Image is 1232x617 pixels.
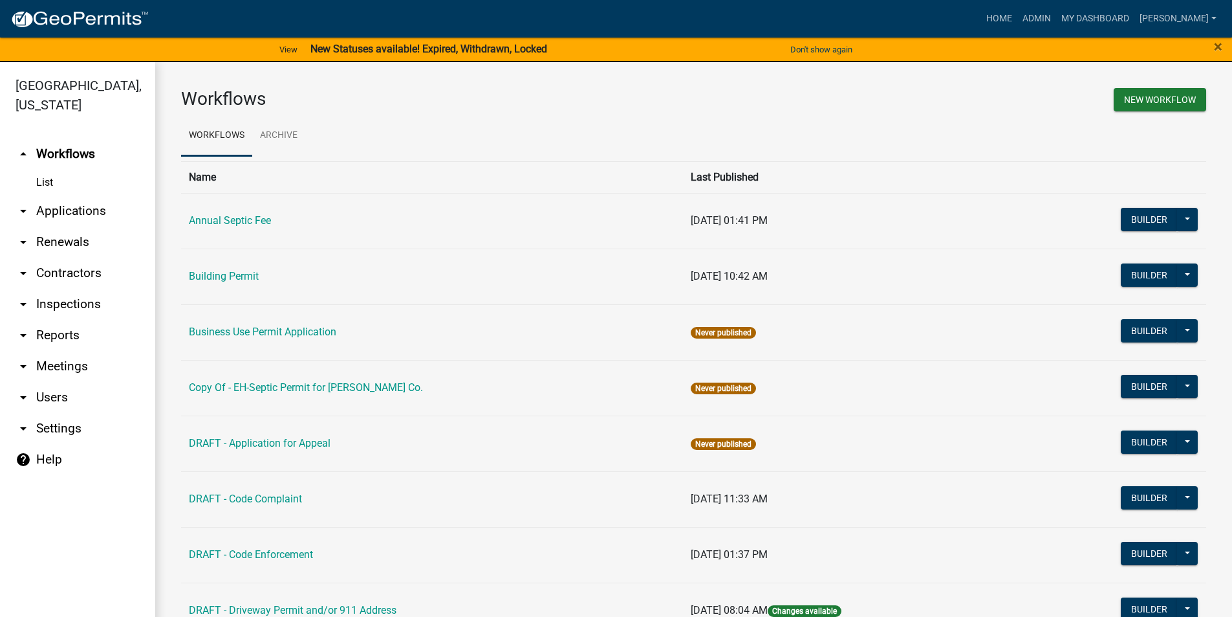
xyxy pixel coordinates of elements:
i: arrow_drop_down [16,265,31,281]
button: Builder [1121,431,1178,454]
a: DRAFT - Driveway Permit and/or 911 Address [189,604,396,616]
span: [DATE] 08:04 AM [691,604,768,616]
i: arrow_drop_down [16,234,31,250]
span: × [1214,38,1222,56]
button: Close [1214,39,1222,54]
button: Builder [1121,486,1178,510]
strong: New Statuses available! Expired, Withdrawn, Locked [310,43,547,55]
span: Never published [691,383,756,394]
a: Home [981,6,1017,31]
th: Last Published [683,161,1017,193]
a: Copy Of - EH-Septic Permit for [PERSON_NAME] Co. [189,381,423,394]
span: [DATE] 10:42 AM [691,270,768,282]
button: Builder [1121,319,1178,342]
span: [DATE] 01:37 PM [691,548,768,561]
span: Never published [691,327,756,339]
i: arrow_drop_down [16,359,31,374]
a: [PERSON_NAME] [1134,6,1222,31]
a: Workflows [181,115,252,157]
a: DRAFT - Application for Appeal [189,437,330,449]
th: Name [181,161,683,193]
a: Archive [252,115,305,157]
i: arrow_drop_up [16,146,31,162]
span: [DATE] 11:33 AM [691,493,768,505]
span: Never published [691,438,756,450]
a: Admin [1017,6,1056,31]
i: arrow_drop_down [16,297,31,312]
a: Annual Septic Fee [189,214,271,227]
a: Business Use Permit Application [189,326,336,338]
a: DRAFT - Code Enforcement [189,548,313,561]
a: View [274,39,303,60]
span: [DATE] 01:41 PM [691,214,768,227]
span: Changes available [768,605,841,617]
button: Builder [1121,208,1178,231]
i: help [16,452,31,467]
a: Building Permit [189,270,259,282]
i: arrow_drop_down [16,390,31,405]
button: Builder [1121,264,1178,287]
h3: Workflows [181,88,684,110]
a: My Dashboard [1056,6,1134,31]
i: arrow_drop_down [16,328,31,343]
button: Builder [1121,375,1178,398]
button: New Workflow [1114,88,1206,111]
button: Don't show again [785,39,858,60]
i: arrow_drop_down [16,421,31,436]
a: DRAFT - Code Complaint [189,493,302,505]
i: arrow_drop_down [16,203,31,219]
button: Builder [1121,542,1178,565]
